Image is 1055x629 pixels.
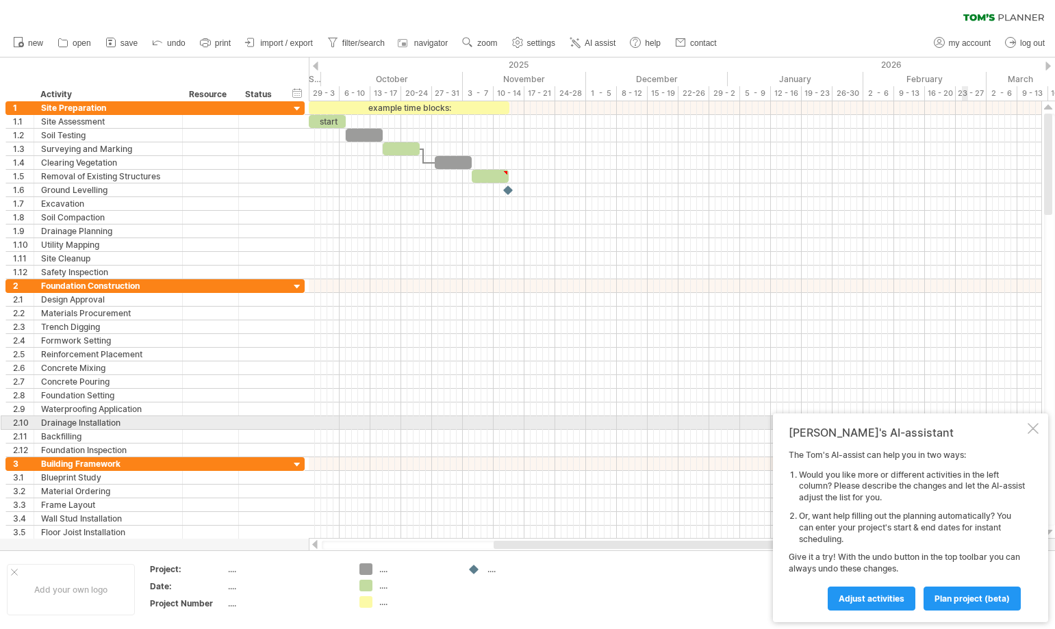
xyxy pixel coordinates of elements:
[309,101,509,114] div: example time blocks:
[41,115,175,128] div: Site Assessment
[379,563,454,575] div: ....
[13,115,34,128] div: 1.1
[13,224,34,238] div: 1.9
[41,211,175,224] div: Soil Compaction
[617,86,648,101] div: 8 - 12
[789,426,1025,439] div: [PERSON_NAME]'s AI-assistant
[13,416,34,429] div: 2.10
[586,86,617,101] div: 1 - 5
[41,142,175,155] div: Surveying and Marking
[41,471,175,484] div: Blueprint Study
[309,115,346,128] div: start
[342,38,385,48] span: filter/search
[41,485,175,498] div: Material Ordering
[987,86,1017,101] div: 2 - 6
[73,38,91,48] span: open
[13,348,34,361] div: 2.5
[13,279,34,292] div: 2
[585,38,615,48] span: AI assist
[324,34,389,52] a: filter/search
[41,224,175,238] div: Drainage Planning
[54,34,95,52] a: open
[13,307,34,320] div: 2.2
[167,38,186,48] span: undo
[149,34,190,52] a: undo
[41,334,175,347] div: Formwork Setting
[189,88,231,101] div: Resource
[41,457,175,470] div: Building Framework
[41,348,175,361] div: Reinforcement Placement
[648,86,678,101] div: 15 - 19
[7,564,135,615] div: Add your own logo
[13,266,34,279] div: 1.12
[41,156,175,169] div: Clearing Vegetation
[13,375,34,388] div: 2.7
[41,197,175,210] div: Excavation
[150,563,225,575] div: Project:
[321,72,463,86] div: October 2025
[839,593,904,604] span: Adjust activities
[13,485,34,498] div: 3.2
[245,88,275,101] div: Status
[832,86,863,101] div: 26-30
[1002,34,1049,52] a: log out
[41,238,175,251] div: Utility Mapping
[13,389,34,402] div: 2.8
[40,88,175,101] div: Activity
[228,563,343,575] div: ....
[41,416,175,429] div: Drainage Installation
[924,587,1021,611] a: plan project (beta)
[41,526,175,539] div: Floor Joist Installation
[120,38,138,48] span: save
[956,86,987,101] div: 23 - 27
[13,512,34,525] div: 3.4
[401,86,432,101] div: 20-24
[41,279,175,292] div: Foundation Construction
[41,361,175,374] div: Concrete Mixing
[802,86,832,101] div: 19 - 23
[799,470,1025,504] li: Would you like more or different activities in the left column? Please describe the changes and l...
[260,38,313,48] span: import / export
[228,598,343,609] div: ....
[487,563,562,575] div: ....
[41,183,175,196] div: Ground Levelling
[930,34,995,52] a: my account
[13,444,34,457] div: 2.12
[10,34,47,52] a: new
[863,72,987,86] div: February 2026
[477,38,497,48] span: zoom
[13,156,34,169] div: 1.4
[379,580,454,591] div: ....
[242,34,317,52] a: import / export
[396,34,452,52] a: navigator
[925,86,956,101] div: 16 - 20
[799,511,1025,545] li: Or, want help filling out the planning automatically? You can enter your project's start & end da...
[41,320,175,333] div: Trench Digging
[494,86,524,101] div: 10 - 14
[432,86,463,101] div: 27 - 31
[13,101,34,114] div: 1
[13,183,34,196] div: 1.6
[709,86,740,101] div: 29 - 2
[41,293,175,306] div: Design Approval
[949,38,991,48] span: my account
[41,444,175,457] div: Foundation Inspection
[863,86,894,101] div: 2 - 6
[13,361,34,374] div: 2.6
[586,72,728,86] div: December 2025
[41,266,175,279] div: Safety Inspection
[13,293,34,306] div: 2.1
[463,86,494,101] div: 3 - 7
[41,430,175,443] div: Backfilling
[13,334,34,347] div: 2.4
[1017,86,1048,101] div: 9 - 13
[13,430,34,443] div: 2.11
[41,402,175,415] div: Waterproofing Application
[41,375,175,388] div: Concrete Pouring
[150,580,225,592] div: Date:
[215,38,231,48] span: print
[789,450,1025,610] div: The Tom's AI-assist can help you in two ways: Give it a try! With the undo button in the top tool...
[13,457,34,470] div: 3
[150,598,225,609] div: Project Number
[228,580,343,592] div: ....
